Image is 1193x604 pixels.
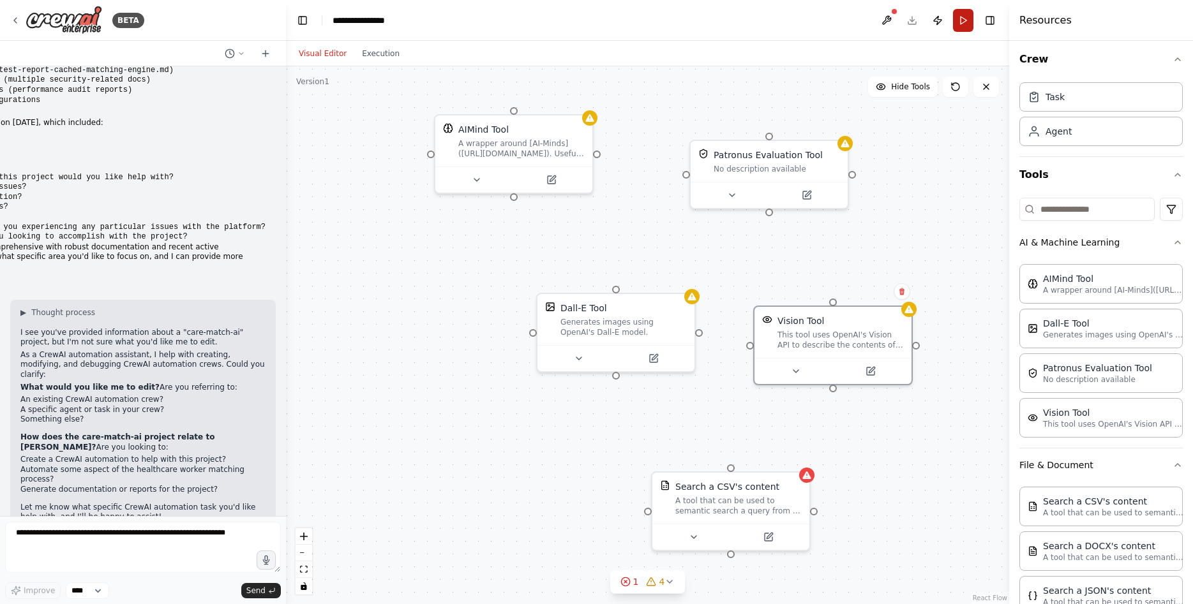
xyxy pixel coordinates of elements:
[24,586,55,596] span: Improve
[112,13,144,28] div: BETA
[1019,157,1183,193] button: Tools
[1043,419,1183,429] p: This tool uses OpenAI's Vision API to describe the contents of an image.
[1043,362,1152,374] div: Patronus Evaluation Tool
[20,455,266,465] li: Create a CrewAI automation to help with this project?
[1043,495,1183,508] div: Search a CSV's content
[20,432,214,452] strong: How does the care-match-ai project relate to [PERSON_NAME]?
[20,405,266,415] li: A specific agent or task in your crew?
[675,496,802,516] div: A tool that can be used to semantic search a query from a CSV's content.
[255,46,276,61] button: Start a new chat
[1019,77,1183,156] div: Crew
[1043,285,1183,295] p: A wrapper around [AI-Minds]([URL][DOMAIN_NAME]). Useful for when you need answers to questions fr...
[1043,508,1183,518] p: A tool that can be used to semantic search a query from a CSV's content.
[659,575,665,588] span: 4
[617,351,689,366] button: Open in side panel
[689,140,849,209] div: PatronusEvalToolPatronus Evaluation ToolNo description available
[698,149,709,159] img: PatronusEvalTool
[26,6,102,34] img: Logo
[1043,374,1152,385] p: No description available
[458,123,509,136] div: AIMind Tool
[1019,448,1183,482] button: File & Document
[1043,540,1183,552] div: Search a DOCX's content
[610,570,686,594] button: 14
[515,172,587,188] button: Open in side panel
[20,307,95,318] button: ▶Thought process
[20,465,266,485] li: Automate some aspect of the healthcare worker matching process?
[20,395,266,405] li: An existing CrewAI automation crew?
[1028,546,1038,556] img: DOCXSearchTool
[296,578,312,594] button: toggle interactivity
[868,77,938,97] button: Hide Tools
[294,11,311,29] button: Hide left sidebar
[732,529,804,545] button: Open in side panel
[1019,226,1183,259] button: AI & Machine Learning
[443,123,453,133] img: AIMindTool
[770,188,843,203] button: Open in side panel
[20,503,266,522] p: Let me know what specific CrewAI automation task you'd like help with, and I'll be happy to assist!
[31,307,95,318] span: Thought process
[536,293,696,372] div: DallEToolDall-E ToolGenerates images using OpenAI's Dall-E model.
[296,561,312,578] button: fit view
[1043,317,1183,330] div: Dall-E Tool
[20,432,266,452] p: Are you looking to:
[333,14,394,27] nav: breadcrumb
[354,46,407,61] button: Execution
[660,480,670,490] img: CSVSearchTool
[633,575,639,588] span: 1
[1043,552,1183,563] p: A tool that can be used to semantic search a query from a DOCX's content.
[1028,413,1038,423] img: VisionTool
[651,471,811,551] div: CSVSearchToolSearch a CSV's contentA tool that can be used to semantic search a query from a CSV'...
[291,46,354,61] button: Visual Editor
[1046,125,1072,138] div: Agent
[246,586,266,596] span: Send
[714,164,840,174] div: No description available
[1043,406,1183,419] div: Vision Tool
[675,480,779,493] div: Search a CSV's content
[834,364,906,379] button: Open in side panel
[981,11,999,29] button: Hide right sidebar
[1028,279,1038,289] img: AIMindTool
[714,149,823,161] div: Patronus Evaluation Tool
[1019,41,1183,77] button: Crew
[894,283,910,300] button: Delete node
[20,383,266,393] p: Are you referring to:
[458,138,585,159] div: A wrapper around [AI-Minds]([URL][DOMAIN_NAME]). Useful for when you need answers to questions fr...
[434,114,594,194] div: AIMindToolAIMind ToolA wrapper around [AI-Minds]([URL][DOMAIN_NAME]). Useful for when you need an...
[545,302,555,312] img: DallETool
[1028,368,1038,378] img: PatronusEvalTool
[1019,259,1183,448] div: AI & Machine Learning
[762,314,772,325] img: VisionTool
[296,545,312,561] button: zoom out
[1028,323,1038,334] img: DallETool
[891,82,930,92] span: Hide Tools
[5,582,61,599] button: Improve
[296,528,312,594] div: React Flow controls
[20,383,160,392] strong: What would you like me to edit?
[20,328,266,348] p: I see you've provided information about a "care-match-ai" project, but I'm not sure what you'd li...
[1019,13,1072,28] h4: Resources
[1043,272,1183,285] div: AIMind Tool
[560,317,687,337] div: Generates images using OpenAI's Dall-E model.
[1046,91,1065,103] div: Task
[1028,501,1038,512] img: CSVSearchTool
[1043,584,1183,597] div: Search a JSON's content
[20,350,266,380] p: As a CrewAI automation assistant, I help with creating, modifying, and debugging CrewAI automatio...
[973,594,1007,601] a: React Flow attribution
[296,77,329,87] div: Version 1
[241,583,281,598] button: Send
[1043,330,1183,340] p: Generates images using OpenAI's Dall-E model.
[257,550,276,570] button: Click to speak your automation idea
[220,46,250,61] button: Switch to previous chat
[777,330,904,350] div: This tool uses OpenAI's Vision API to describe the contents of an image.
[777,314,824,327] div: Vision Tool
[20,307,26,318] span: ▶
[296,528,312,545] button: zoom in
[20,485,266,495] li: Generate documentation or reports for the project?
[1028,591,1038,601] img: JSONSearchTool
[560,302,607,314] div: Dall-E Tool
[20,415,266,425] li: Something else?
[753,306,913,385] div: VisionToolVision ToolThis tool uses OpenAI's Vision API to describe the contents of an image.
